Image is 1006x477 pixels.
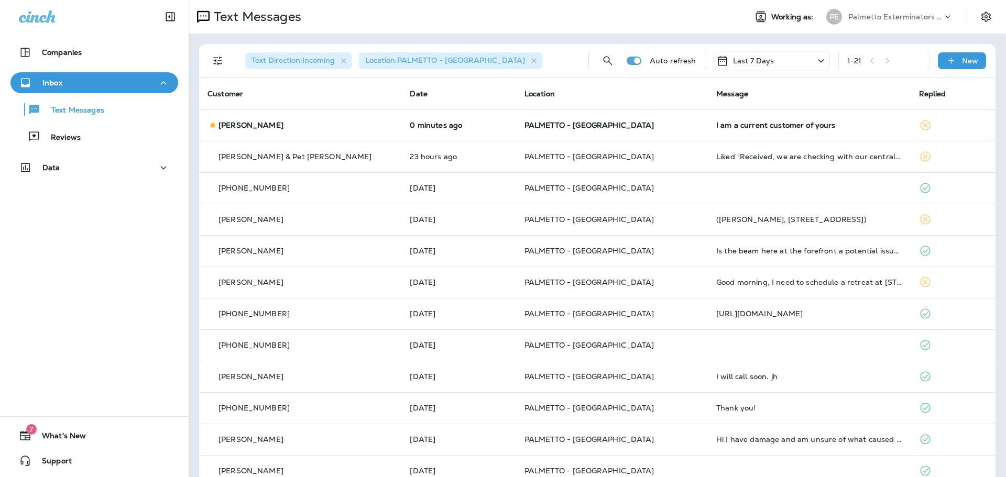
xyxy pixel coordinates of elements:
span: [PHONE_NUMBER] [218,340,290,350]
span: Date [410,89,428,98]
div: I will call soon. jh [716,372,902,381]
p: Aug 26, 2025 01:59 PM [410,121,507,129]
span: PALMETTO - [GEOGRAPHIC_DATA] [524,372,654,381]
p: [PERSON_NAME] [218,435,283,443]
p: [PERSON_NAME] [218,215,283,224]
div: I am a current customer of yours [716,121,902,129]
button: Data [10,157,178,178]
span: Support [31,457,72,469]
span: PALMETTO - [GEOGRAPHIC_DATA] [524,340,654,350]
span: [PHONE_NUMBER] [218,183,290,193]
button: Inbox [10,72,178,93]
p: [PERSON_NAME] [218,121,283,129]
p: Aug 22, 2025 12:21 PM [410,309,507,318]
span: PALMETTO - [GEOGRAPHIC_DATA] [524,152,654,161]
button: Reviews [10,126,178,148]
p: Aug 21, 2025 12:02 PM [410,341,507,349]
div: 1 - 21 [847,57,862,65]
button: Collapse Sidebar [156,6,185,27]
button: Search Messages [597,50,618,71]
div: Hi I have damage and am unsure of what caused it. Can you take a look please [716,435,902,443]
button: Settings [977,7,996,26]
span: 7 [26,424,37,435]
div: PE [826,9,842,25]
span: [PHONE_NUMBER] [218,403,290,413]
span: PALMETTO - [GEOGRAPHIC_DATA] [524,183,654,193]
p: Inbox [42,79,62,87]
p: [PERSON_NAME] [218,278,283,286]
span: Text Direction : Incoming [251,56,335,65]
p: Aug 25, 2025 01:25 PM [410,215,507,224]
span: Replied [919,89,946,98]
p: Aug 20, 2025 08:32 PM [410,372,507,381]
span: [PHONE_NUMBER] [218,309,290,318]
div: https://customer.entomobrands.com/login [716,309,902,318]
div: (Pam Ireland, 820 Fiddlers Point Lane) [716,215,902,224]
p: Aug 25, 2025 09:09 AM [410,278,507,286]
p: Text Messages [41,106,104,116]
p: Reviews [40,133,81,143]
p: Palmetto Exterminators LLC [848,13,943,21]
p: [PERSON_NAME] [218,372,283,381]
span: PALMETTO - [GEOGRAPHIC_DATA] [524,246,654,256]
div: Location:PALMETTO - [GEOGRAPHIC_DATA] [359,52,542,69]
span: Customer [207,89,243,98]
span: PALMETTO - [GEOGRAPHIC_DATA] [524,215,654,224]
button: Support [10,450,178,471]
p: [PERSON_NAME] [218,247,283,255]
button: 7What's New [10,425,178,446]
p: New [962,57,978,65]
div: Good morning, I need to schedule a retreat at 133 Mary Ellen drive for the beetles [716,278,902,286]
p: Auto refresh [650,57,696,65]
span: PALMETTO - [GEOGRAPHIC_DATA] [524,466,654,475]
div: Liked “Received, we are checking with our central billing office to see if they know what may hav... [716,152,902,161]
p: Aug 20, 2025 01:07 PM [410,435,507,443]
div: Text Direction:Incoming [245,52,352,69]
div: Thank you! [716,404,902,412]
p: Aug 20, 2025 03:57 PM [410,404,507,412]
span: Message [716,89,748,98]
button: Text Messages [10,98,178,120]
span: What's New [31,431,86,444]
span: PALMETTO - [GEOGRAPHIC_DATA] [524,403,654,413]
span: Location [524,89,555,98]
button: Filters [207,50,228,71]
span: Working as: [771,13,816,21]
p: Aug 25, 2025 10:11 AM [410,247,507,255]
p: Aug 20, 2025 08:47 AM [410,467,507,475]
button: Companies [10,42,178,63]
p: Aug 25, 2025 01:50 PM [410,184,507,192]
p: Text Messages [210,9,301,25]
span: PALMETTO - [GEOGRAPHIC_DATA] [524,278,654,287]
p: Aug 25, 2025 02:43 PM [410,152,507,161]
p: Data [42,163,60,172]
p: [PERSON_NAME] [218,467,283,475]
div: Is the beam here at the forefront a potential issue from termite or bug? [716,247,902,255]
span: PALMETTO - [GEOGRAPHIC_DATA] [524,120,654,130]
span: PALMETTO - [GEOGRAPHIC_DATA] [524,435,654,444]
p: Last 7 Days [733,57,774,65]
p: Companies [42,48,82,57]
p: [PERSON_NAME] & Pet [PERSON_NAME] [218,152,372,161]
span: PALMETTO - [GEOGRAPHIC_DATA] [524,309,654,318]
span: Location : PALMETTO - [GEOGRAPHIC_DATA] [365,56,525,65]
